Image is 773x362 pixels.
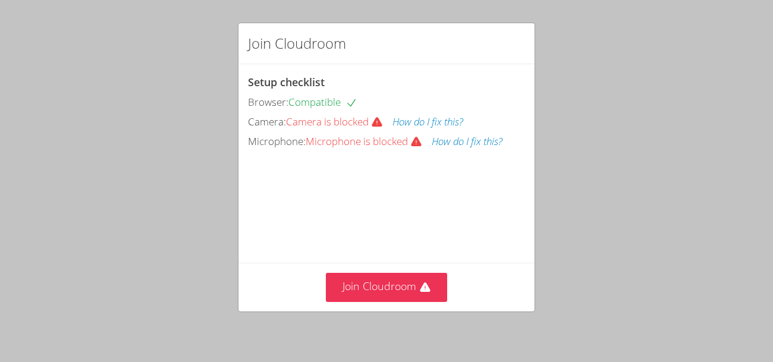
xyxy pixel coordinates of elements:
[248,33,346,54] h2: Join Cloudroom
[286,115,392,128] span: Camera is blocked
[248,95,288,109] span: Browser:
[392,114,463,131] button: How do I fix this?
[248,75,325,89] span: Setup checklist
[288,95,357,109] span: Compatible
[306,134,432,148] span: Microphone is blocked
[326,273,448,302] button: Join Cloudroom
[432,133,502,150] button: How do I fix this?
[248,115,286,128] span: Camera:
[248,134,306,148] span: Microphone:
